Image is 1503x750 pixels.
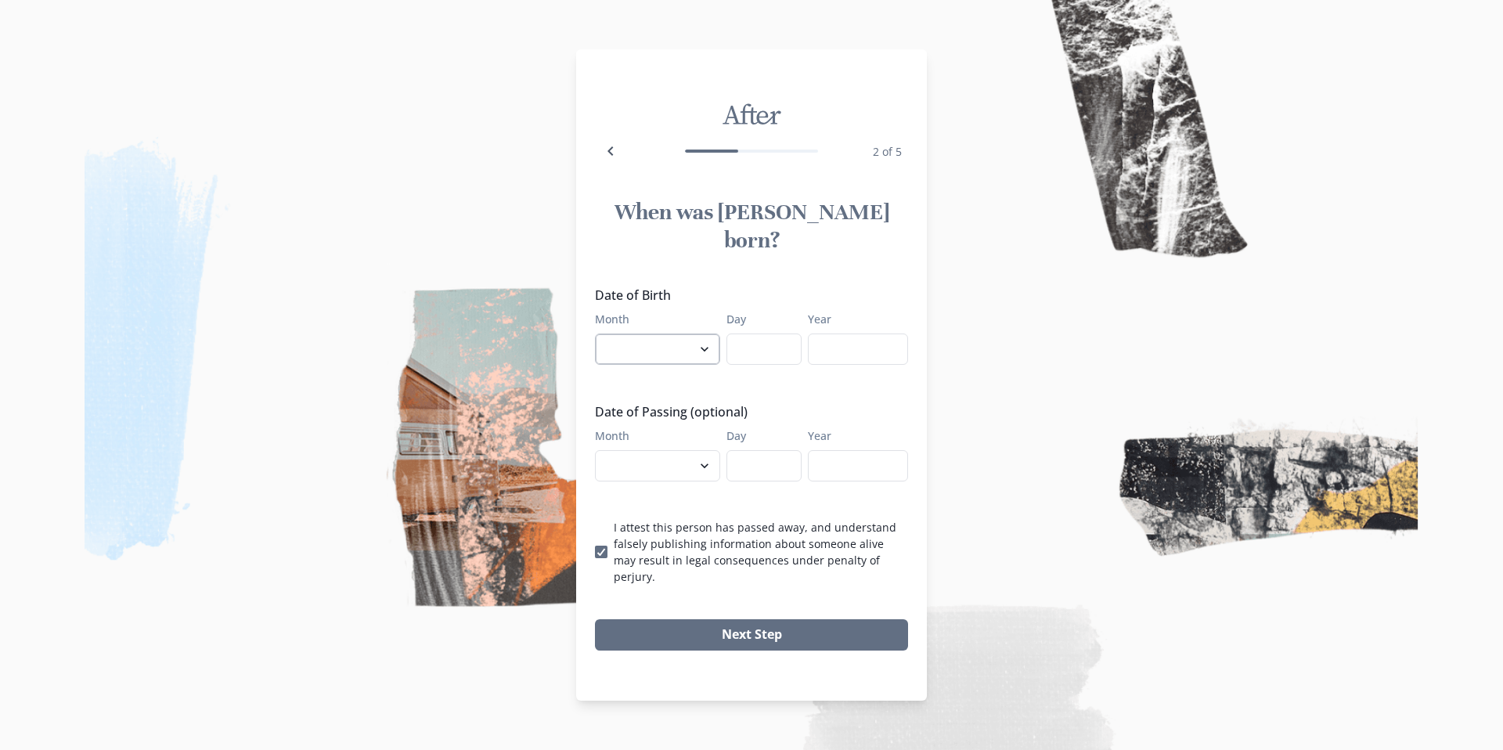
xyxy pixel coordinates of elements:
label: Month [595,311,711,327]
label: Day [726,311,792,327]
label: Month [595,427,711,444]
legend: Date of Birth [595,286,899,305]
legend: Date of Passing (optional) [595,402,899,421]
button: Next Step [595,619,908,651]
label: Year [808,427,899,444]
p: I attest this person has passed away, and understand falsely publishing information about someone... [614,519,908,585]
button: Back [595,135,626,167]
span: 2 of 5 [873,144,902,159]
h1: When was [PERSON_NAME] born? [595,198,908,254]
label: Day [726,427,792,444]
label: Year [808,311,899,327]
